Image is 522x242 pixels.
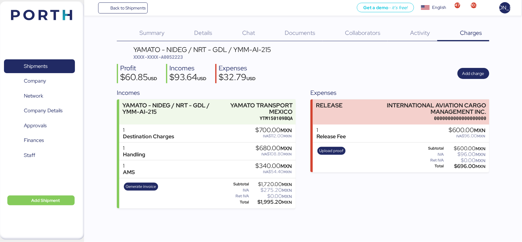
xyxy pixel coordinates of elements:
[284,152,292,157] span: MXN
[133,46,271,53] div: YAMATO - NIDEG / NRT - GDL / YMM-AI-215
[474,127,486,134] span: MXN
[476,152,486,157] span: MXN
[282,199,292,205] span: MXN
[123,163,135,169] div: 1
[432,4,446,11] div: English
[4,104,75,118] a: Company Details
[256,145,292,152] div: $680.00
[226,194,249,198] div: Ret IVA
[198,76,207,81] span: USD
[223,115,293,121] div: YTM150109BQA
[110,4,146,12] span: Back to Shipments
[242,29,255,37] span: Chat
[263,169,269,174] span: IVA
[445,146,486,151] div: $600.00
[282,182,292,187] span: MXN
[317,147,346,155] button: Upload proof
[445,158,486,163] div: $0.00
[384,102,486,115] div: INTERNATIONAL AVIATION CARGO MANAGEMENT INC.
[476,158,486,163] span: MXN
[256,127,292,134] div: $700.00
[345,29,381,37] span: Collaborators
[256,152,292,156] div: $108.80
[250,200,292,204] div: $1,995.20
[4,89,75,103] a: Network
[4,148,75,162] a: Staff
[4,119,75,133] a: Approvals
[262,152,267,157] span: IVA
[250,188,292,192] div: $275.20
[445,164,486,169] div: $696.00
[285,29,315,37] span: Documents
[24,76,46,85] span: Company
[123,133,174,140] div: Destination Charges
[24,151,35,160] span: Staff
[476,164,486,169] span: MXN
[384,115,486,121] div: 0000000000000000000
[4,133,75,147] a: Finances
[122,102,220,115] div: YAMATO - NIDEG / NRT - GDL / YMM-AI-215
[256,169,292,174] div: $54.40
[449,134,486,138] div: $96.00
[4,74,75,88] a: Company
[420,158,444,162] div: Ret IVA
[281,145,292,152] span: MXN
[219,73,256,83] div: $32.79
[117,88,295,97] div: Incomes
[120,64,157,73] div: Profit
[4,59,75,73] a: Shipments
[256,163,292,169] div: $340.00
[316,102,342,109] div: RELEASE
[24,106,62,115] span: Company Details
[124,183,158,191] button: Generate invoice
[319,147,343,154] span: Upload proof
[476,146,486,151] span: MXN
[24,121,46,130] span: Approvals
[120,73,157,83] div: $60.85
[420,164,444,168] div: Total
[139,29,165,37] span: Summary
[24,91,43,100] span: Network
[24,136,44,145] span: Finances
[24,62,47,71] span: Shipments
[7,195,75,205] button: Add Shipment
[410,29,430,37] span: Activity
[88,3,98,13] button: Menu
[460,29,482,37] span: Charges
[462,70,484,77] span: Add charge
[250,194,292,199] div: $0.00
[123,169,135,176] div: AMS
[420,152,444,157] div: IVA
[284,169,292,174] span: MXN
[126,183,156,190] span: Generate invoice
[123,127,174,133] div: 1
[123,145,145,151] div: 1
[317,133,346,140] div: Release Fee
[263,134,269,139] span: IVA
[123,151,145,158] div: Handling
[250,182,292,187] div: $1,720.00
[226,182,249,186] div: Subtotal
[457,134,462,139] span: IVA
[148,76,157,81] span: USD
[282,188,292,193] span: MXN
[170,64,207,73] div: Incomes
[256,134,292,138] div: $112.00
[420,146,444,151] div: Subtotal
[98,2,148,13] a: Back to Shipments
[449,127,486,134] div: $600.00
[445,152,486,157] div: $96.00
[170,73,207,83] div: $93.64
[226,200,249,204] div: Total
[281,163,292,169] span: MXN
[31,197,60,204] span: Add Shipment
[219,64,256,73] div: Expenses
[281,127,292,134] span: MXN
[310,88,489,97] div: Expenses
[133,54,183,60] span: XXXX-XXXX-A0052223
[284,134,292,139] span: MXN
[282,194,292,199] span: MXN
[226,188,249,192] div: IVA
[317,127,346,133] div: 1
[457,68,489,79] button: Add charge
